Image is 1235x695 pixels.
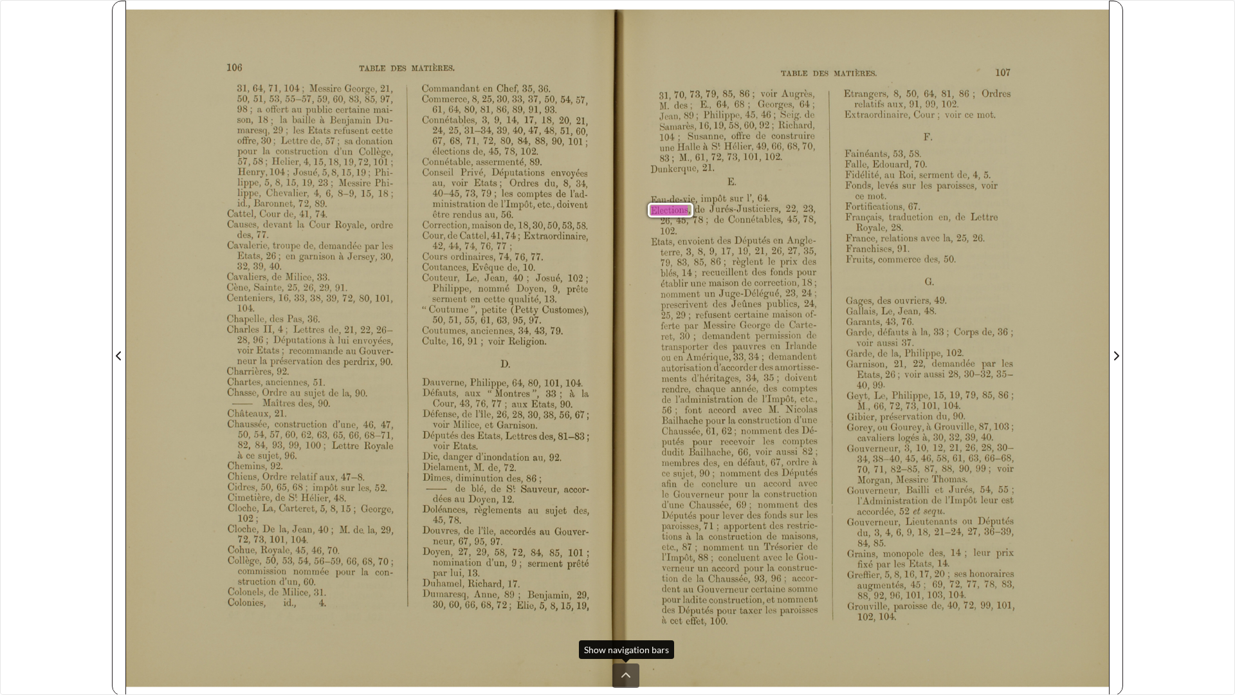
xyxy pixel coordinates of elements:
[501,199,531,210] span: l’Impôt,
[342,167,367,178] span: 15,19;
[507,116,516,124] span: 14,
[803,215,812,223] span: 78,
[339,177,369,187] span: Messire
[453,208,478,219] span: rendus
[281,134,305,145] span: Lettre
[703,142,706,150] span: a
[576,180,585,187] span: 34,
[270,95,279,103] span: 53,
[545,104,556,114] span: 93.
[660,154,671,163] span: 83;
[495,116,499,124] span: 9,
[379,189,391,199] span: 18;
[284,209,295,219] span: de,
[529,106,538,114] span: 91,
[238,127,268,137] span: maresq,
[855,98,881,108] span: relatifs
[553,137,562,145] span: 90,
[433,126,442,134] span: 24,
[889,211,927,221] span: traduction
[731,130,748,140] span: offre
[571,189,585,198] span: l'ad-
[306,105,331,116] span: public
[735,99,747,110] span: 68;
[336,104,366,114] span: certaine
[238,188,257,198] span: lippo,
[477,156,522,167] span: assermenté,
[576,127,585,136] span: 60,
[845,109,905,120] span: Extraordinaire,
[717,100,726,109] span: 64,
[381,84,390,93] span: 21,
[684,111,695,121] span: 89;
[299,199,308,208] span: 72,
[660,132,677,142] span: 104;
[372,125,389,135] span: cette
[365,95,374,103] span: 85,
[965,111,971,118] span: ce
[293,125,302,134] span: les
[909,149,920,158] span: 58.
[747,194,751,202] span: l',
[433,136,442,145] span: 67,
[957,170,967,180] span: de,
[253,84,262,93] span: 64,
[758,193,769,203] span: 64.
[660,120,694,131] span: Samarès,
[561,95,570,104] span: 54,
[569,137,586,147] span: 101;
[316,208,327,218] span: 74.
[551,169,583,178] span: envoyées
[375,177,390,187] span: Phi-
[318,95,327,104] span: 59,
[711,142,717,150] span: S‘.
[919,169,950,180] span: serment
[765,152,780,162] span: 102.
[325,136,333,144] span: 57
[740,89,752,99] span: 86;
[449,126,458,134] span: 25,
[308,125,328,135] span: Etats
[560,127,569,136] span: 51,
[349,95,358,104] span: 83,
[906,89,915,98] span: 50,
[530,156,542,167] span: 89.
[563,180,569,188] span: 8,
[778,120,852,131] span: [PERSON_NAME],
[322,167,336,178] span: 5,8,
[984,170,989,178] span: 5.
[303,88,304,92] span: ;
[660,102,667,109] span: M.
[303,179,312,187] span: 19,
[356,135,389,145] span: donation
[651,205,688,216] span: Elections
[834,68,872,77] span: MATIÈRES.
[704,110,777,121] span: [PERSON_NAME],
[760,88,774,98] span: voir
[433,180,443,189] span: au,
[868,190,886,201] span: mot.
[285,84,297,92] span: 104
[423,115,471,125] span: Connétables,
[915,159,927,169] span: 70.
[433,189,459,198] span: 40—45,
[374,157,391,167] span: 101;
[981,180,994,190] span: voir
[714,214,722,223] span: de
[253,156,266,167] span: 58;
[334,145,350,156] span: d'un
[484,136,493,145] span: 72,
[996,67,1009,77] span: 107
[472,95,477,104] span: 8,
[238,147,255,158] span: pour
[977,109,994,120] span: mot.
[423,167,450,177] span: Conseil
[758,99,826,109] span: [PERSON_NAME],
[521,146,536,156] span: 102.
[275,179,280,187] span: 8,
[538,199,552,209] span: etc.,
[926,100,935,109] span: 99,
[263,146,269,154] span: la
[845,148,886,159] span: Fainéants,
[261,136,273,146] span: 30;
